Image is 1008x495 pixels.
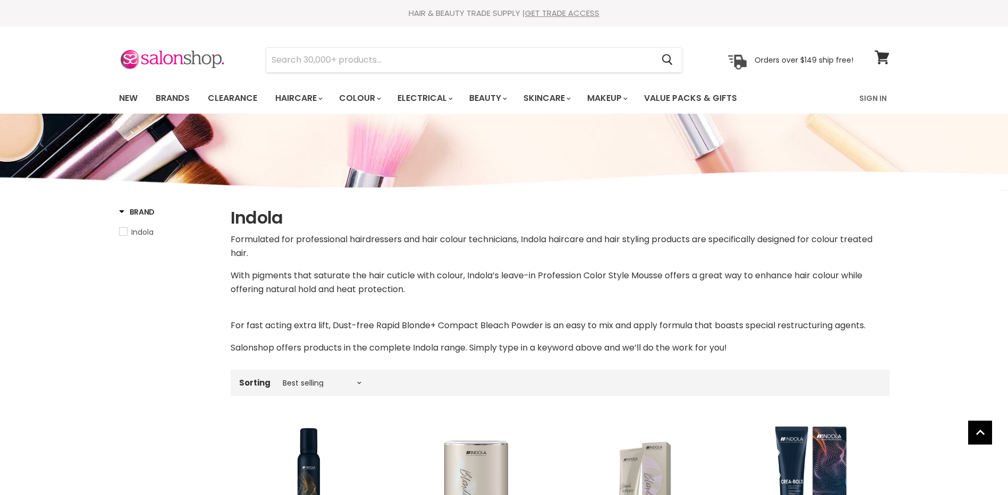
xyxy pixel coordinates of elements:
ul: Main menu [111,83,799,114]
a: Indola [119,226,217,238]
a: Makeup [579,87,634,109]
div: HAIR & BEAUTY TRADE SUPPLY | [106,8,903,19]
div: With pigments that saturate the hair cuticle with colour, Indola’s leave-in Profession Color Styl... [231,233,890,355]
p: For fast acting extra lift, Dust-free Rapid Blonde+ Compact Bleach Powder is an easy to mix and a... [231,319,890,332]
span: Indola [131,227,154,237]
a: Colour [331,87,387,109]
nav: Main [106,83,903,114]
input: Search [266,48,654,72]
a: Skincare [515,87,577,109]
button: Search [654,48,682,72]
a: Electrical [389,87,459,109]
h3: Brand [119,207,155,217]
h1: Indola [231,207,890,229]
p: Formulated for professional hairdressers and hair colour technicians, Indola haircare and hair st... [231,233,890,260]
p: Orders over $149 ship free! [755,55,853,64]
a: Sign In [853,87,893,109]
a: Value Packs & Gifts [636,87,745,109]
label: Sorting [239,378,270,387]
a: Haircare [267,87,329,109]
a: GET TRADE ACCESS [525,7,599,19]
a: Brands [148,87,198,109]
form: Product [266,47,682,73]
a: Beauty [461,87,513,109]
a: Clearance [200,87,265,109]
a: New [111,87,146,109]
